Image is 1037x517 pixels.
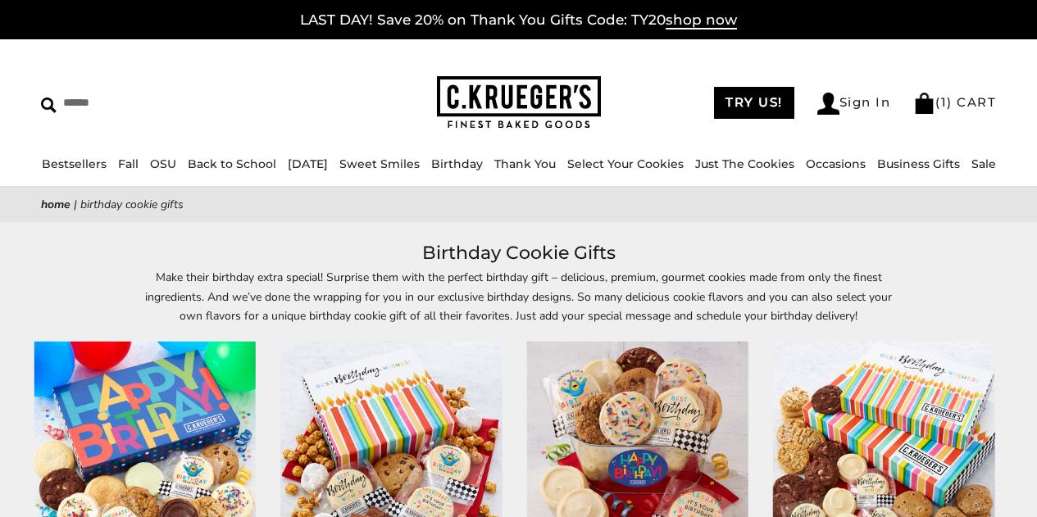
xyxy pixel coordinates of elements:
h1: Birthday Cookie Gifts [66,238,971,268]
a: [DATE] [288,156,328,171]
a: Business Gifts [877,156,960,171]
a: TRY US! [714,87,794,119]
p: Make their birthday extra special! Surprise them with the perfect birthday gift – delicious, prem... [142,268,896,324]
a: (1) CART [913,94,996,110]
a: Bestsellers [42,156,107,171]
img: Search [41,98,57,113]
a: Select Your Cookies [567,156,684,171]
span: 1 [941,94,948,110]
a: Back to School [188,156,276,171]
span: shop now [666,11,737,29]
img: Bag [913,93,935,114]
a: Birthday [431,156,483,171]
a: Just The Cookies [695,156,794,171]
a: LAST DAY! Save 20% on Thank You Gifts Code: TY20shop now [300,11,737,29]
a: Sweet Smiles [339,156,420,171]
span: Birthday Cookie Gifts [80,197,184,212]
a: Sign In [817,93,891,115]
a: Sale [971,156,996,171]
input: Search [41,90,260,116]
img: Account [817,93,839,115]
a: Occasions [806,156,866,171]
a: Thank You [494,156,556,171]
nav: breadcrumbs [41,195,996,214]
a: Home [41,197,70,212]
img: C.KRUEGER'S [437,76,601,129]
a: OSU [150,156,176,171]
span: | [74,197,77,212]
a: Fall [118,156,139,171]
